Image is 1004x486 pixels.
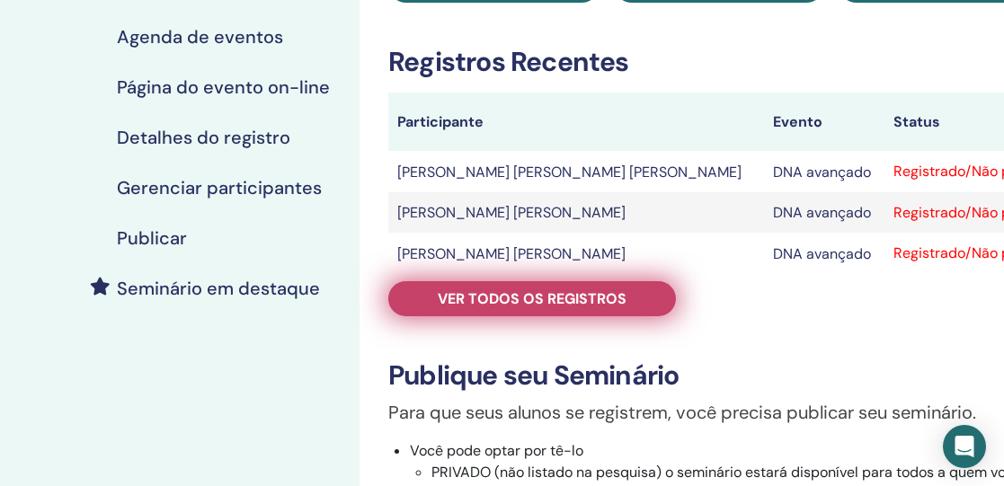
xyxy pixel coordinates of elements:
font: [PERSON_NAME] [PERSON_NAME] [397,203,626,222]
font: Detalhes do registro [117,126,290,149]
font: Status [893,112,940,131]
font: Você pode optar por tê-lo [410,441,583,460]
font: Publicar [117,226,187,250]
font: Agenda de eventos [117,25,283,49]
a: Ver todos os registros [388,281,676,316]
font: Página do evento on-line [117,75,330,99]
div: Open Intercom Messenger [943,425,986,468]
font: [PERSON_NAME] [PERSON_NAME] [397,244,626,263]
font: Registros Recentes [388,44,629,79]
font: Ver todos os registros [438,289,626,308]
font: DNA avançado [773,244,871,263]
font: Seminário em destaque [117,277,320,300]
font: Para que seus alunos se registrem, você precisa publicar seu seminário. [388,401,976,424]
font: Publique seu Seminário [388,358,679,393]
font: Evento [773,112,822,131]
font: Gerenciar participantes [117,176,322,199]
font: [PERSON_NAME] [PERSON_NAME] [PERSON_NAME] [397,163,742,181]
font: DNA avançado [773,163,871,181]
font: DNA avançado [773,203,871,222]
font: Participante [397,112,484,131]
